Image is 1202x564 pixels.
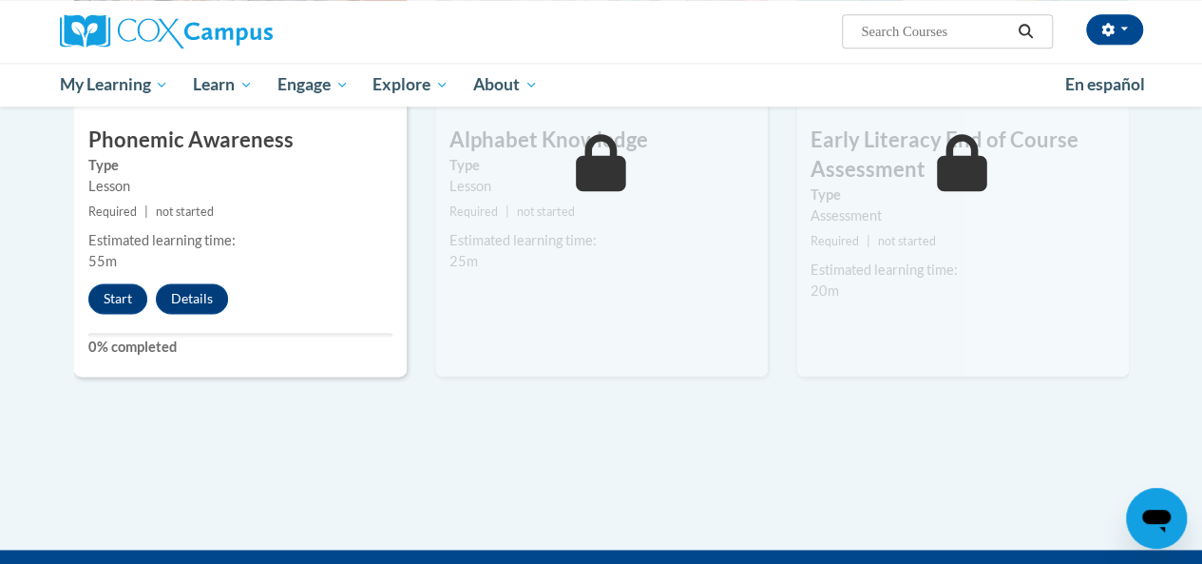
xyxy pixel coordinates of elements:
div: Assessment [811,205,1115,226]
span: Learn [193,73,253,96]
a: My Learning [48,63,181,107]
iframe: Button to launch messaging window [1126,488,1187,549]
img: Cox Campus [60,14,273,49]
div: Estimated learning time: [88,230,392,251]
div: Estimated learning time: [811,260,1115,281]
a: Explore [360,63,461,107]
span: My Learning [59,73,168,96]
label: Type [449,155,754,176]
input: Search Courses [859,20,1011,43]
label: Type [88,155,392,176]
a: Learn [181,63,265,107]
a: About [461,63,550,107]
span: not started [878,234,936,248]
h3: Early Literacy End of Course Assessment [796,126,1129,185]
span: | [144,204,148,219]
a: Cox Campus [60,14,402,49]
button: Account Settings [1086,14,1143,45]
a: Engage [265,63,361,107]
span: Engage [277,73,349,96]
span: About [473,73,538,96]
span: Explore [372,73,448,96]
span: En español [1065,74,1145,94]
button: Search [1011,20,1040,43]
button: Details [156,283,228,314]
span: Required [449,204,498,219]
div: Main menu [46,63,1157,107]
span: 20m [811,282,839,299]
span: 25m [449,253,478,269]
span: | [506,204,509,219]
label: Type [811,185,1115,205]
span: not started [156,204,214,219]
label: 0% completed [88,337,392,358]
span: | [867,234,870,248]
div: Lesson [88,176,392,197]
a: En español [1053,65,1157,105]
button: Start [88,283,147,314]
h3: Phonemic Awareness [74,126,407,155]
span: Required [811,234,859,248]
span: Required [88,204,137,219]
div: Lesson [449,176,754,197]
span: 55m [88,253,117,269]
span: not started [517,204,575,219]
div: Estimated learning time: [449,230,754,251]
h3: Alphabet Knowledge [435,126,768,155]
